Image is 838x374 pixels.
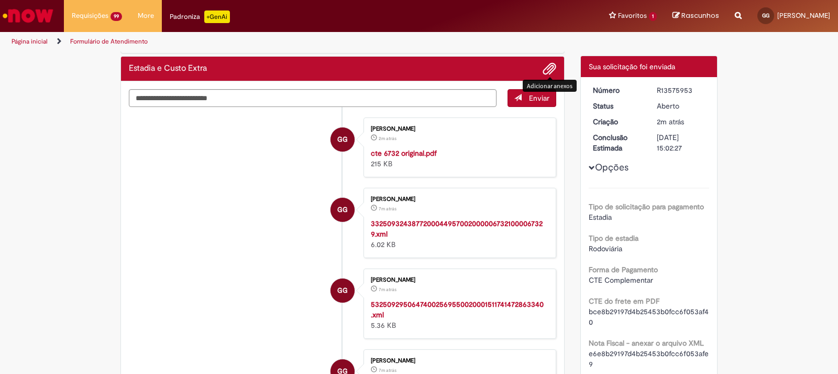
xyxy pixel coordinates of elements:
time: 29/09/2025 10:57:02 [379,367,396,373]
span: 2m atrás [657,117,684,126]
span: GG [762,12,769,19]
dt: Status [585,101,649,111]
a: cte 6732 original.pdf [371,148,437,158]
b: Tipo de solicitação para pagamento [589,202,704,211]
span: Enviar [529,93,549,103]
img: ServiceNow [1,5,55,26]
span: 7m atrás [379,206,396,212]
span: Rascunhos [681,10,719,20]
time: 29/09/2025 10:57:35 [379,206,396,212]
a: Formulário de Atendimento [70,37,148,46]
div: R13575953 [657,85,705,95]
div: Padroniza [170,10,230,23]
b: Tipo de estadia [589,233,638,243]
div: [PERSON_NAME] [371,126,545,132]
span: CTE Complementar [589,275,653,285]
div: 6.02 KB [371,218,545,250]
span: [PERSON_NAME] [777,11,830,20]
span: GG [337,127,348,152]
div: [PERSON_NAME] [371,196,545,202]
h2: Estadia e Custo Extra Histórico de tíquete [129,64,207,73]
span: More [138,10,154,21]
p: +GenAi [204,10,230,23]
div: 5.36 KB [371,299,545,330]
div: GILVAN MUNIZ GONCALVES [330,127,355,152]
span: 7m atrás [379,286,396,293]
div: GILVAN MUNIZ GONCALVES [330,198,355,222]
a: Página inicial [12,37,48,46]
span: 1 [649,12,657,21]
span: Favoritos [618,10,647,21]
span: bce8b29197d4b25453b0fcc6f053af40 [589,307,709,327]
a: 33250932438772000449570020000067321000067329.xml [371,219,543,239]
b: Nota Fiscal - anexar o arquivo XML [589,338,704,348]
span: Sua solicitação foi enviada [589,62,675,71]
div: [PERSON_NAME] [371,277,545,283]
textarea: Digite sua mensagem aqui... [129,89,497,107]
div: [PERSON_NAME] [371,358,545,364]
dt: Conclusão Estimada [585,132,649,153]
span: GG [337,278,348,303]
time: 29/09/2025 10:57:09 [379,286,396,293]
span: e6e8b29197d4b25453b0fcc6f053afe9 [589,349,709,369]
a: Rascunhos [672,11,719,21]
time: 29/09/2025 11:02:34 [379,135,396,142]
div: [DATE] 15:02:27 [657,132,705,153]
span: 7m atrás [379,367,396,373]
div: GILVAN MUNIZ GONCALVES [330,279,355,303]
div: 215 KB [371,148,545,169]
button: Enviar [508,89,556,107]
span: GG [337,197,348,222]
span: Rodoviária [589,244,622,253]
a: 53250929506474002569550020001511741472863340.xml [371,300,544,319]
b: CTE do frete em PDF [589,296,659,306]
div: 29/09/2025 11:02:22 [657,116,705,127]
div: Aberto [657,101,705,111]
b: Forma de Pagamento [589,265,658,274]
span: 2m atrás [379,135,396,142]
dt: Número [585,85,649,95]
dt: Criação [585,116,649,127]
button: Adicionar anexos [543,62,556,76]
span: 99 [111,12,122,21]
span: Requisições [72,10,108,21]
div: Adicionar anexos [523,80,577,92]
span: Estadia [589,212,612,222]
ul: Trilhas de página [8,32,551,51]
